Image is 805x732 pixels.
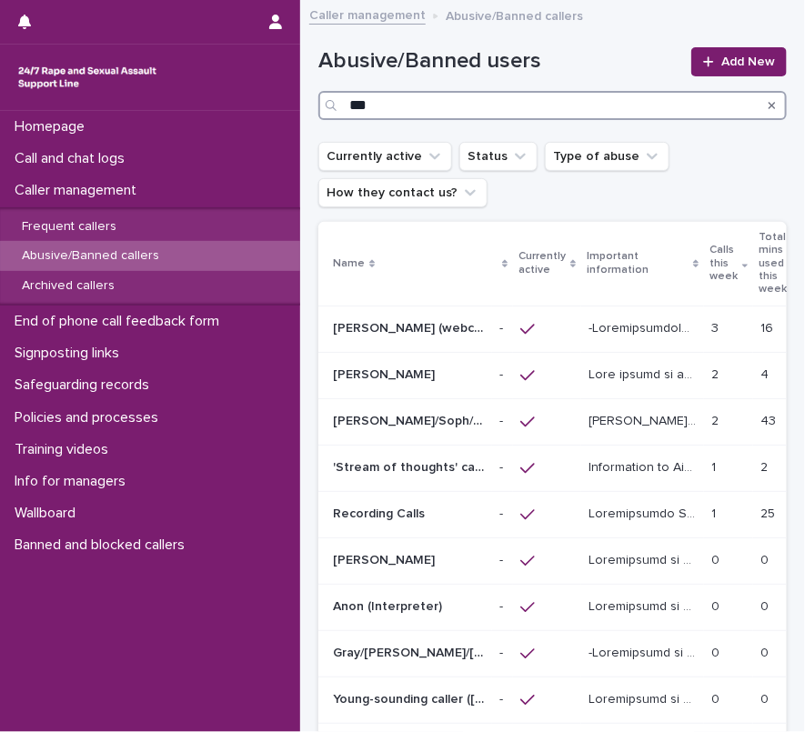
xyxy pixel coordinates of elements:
[7,118,99,135] p: Homepage
[7,345,134,362] p: Signposting links
[499,549,507,568] p: -
[589,642,700,661] p: -Information to aid identification This caller began accessing the service as Gray at the beginni...
[333,317,488,336] p: [PERSON_NAME] (webchat)
[545,142,669,171] button: Type of abuse
[333,410,488,429] p: Alice/Soph/Alexis/Danni/Scarlet/Katy - Banned/Webchatter
[711,317,722,336] p: 3
[499,596,507,615] p: -
[7,505,90,522] p: Wallboard
[587,246,689,280] p: Important information
[589,503,700,522] p: Identifiable Information This caller often calls during night time. She has often been known to s...
[7,313,234,330] p: End of phone call feedback form
[446,5,583,25] p: Abusive/Banned callers
[711,503,719,522] p: 1
[333,503,428,522] p: Recording Calls
[760,642,772,661] p: 0
[333,688,488,707] p: Young-sounding caller (Graham/David/Simon/John/Toby)
[760,317,777,336] p: 16
[318,142,452,171] button: Currently active
[711,456,719,476] p: 1
[7,473,140,490] p: Info for managers
[518,246,566,280] p: Currently active
[721,55,775,68] span: Add New
[760,688,772,707] p: 0
[760,549,772,568] p: 0
[333,549,438,568] p: [PERSON_NAME]
[499,317,507,336] p: -
[7,182,151,199] p: Caller management
[691,47,787,76] a: Add New
[499,642,507,661] p: -
[499,503,507,522] p: -
[7,409,173,426] p: Policies and processes
[499,364,507,383] p: -
[459,142,538,171] button: Status
[711,596,723,615] p: 0
[318,48,680,75] h1: Abusive/Banned users
[499,410,507,429] p: -
[589,549,700,568] p: Information to Aid Identification: Due to the inappropriate use of the support line, this caller ...
[499,456,507,476] p: -
[333,456,488,476] p: 'Stream of thoughts' caller/webchat user
[7,376,164,394] p: Safeguarding records
[760,410,780,429] p: 43
[711,688,723,707] p: 0
[333,254,365,274] p: Name
[760,456,771,476] p: 2
[318,91,787,120] input: Search
[7,248,174,264] p: Abusive/Banned callers
[760,503,779,522] p: 25
[589,456,700,476] p: Information to Aid Identification This caller presents in a way that suggests they are in a strea...
[589,688,700,707] p: Information to aid identification: This caller has given several names to operators. To date, the...
[7,150,139,167] p: Call and chat logs
[759,227,787,300] p: Total mins used this week
[760,596,772,615] p: 0
[333,596,446,615] p: Anon (Interpreter)
[7,441,123,458] p: Training videos
[333,364,438,383] p: [PERSON_NAME]
[711,364,722,383] p: 2
[15,59,160,95] img: rhQMoQhaT3yELyF149Cw
[499,688,507,707] p: -
[589,317,700,336] p: -Identification This user was contacting us for at least 6 months. On some occasions he has conta...
[7,219,131,235] p: Frequent callers
[7,278,129,294] p: Archived callers
[589,596,700,615] p: Information to Aid Identification He asks for an Urdu or Hindi interpreter. He often requests a f...
[333,642,488,661] p: Gray/Colin/Paul/Grey/Philip/Steve/anon/Nathan/Gavin/Brian/Ken
[318,178,488,207] button: How they contact us?
[7,536,199,554] p: Banned and blocked callers
[760,364,772,383] p: 4
[711,410,722,429] p: 2
[711,642,723,661] p: 0
[711,549,723,568] p: 0
[589,410,700,429] p: Alice was raped by their partner last year and they're currently facing ongoing domestic abuse fr...
[709,240,738,286] p: Calls this week
[589,364,700,383] p: This caller is not able to call us any longer - see below Information to Aid Identification: She ...
[309,4,426,25] a: Caller management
